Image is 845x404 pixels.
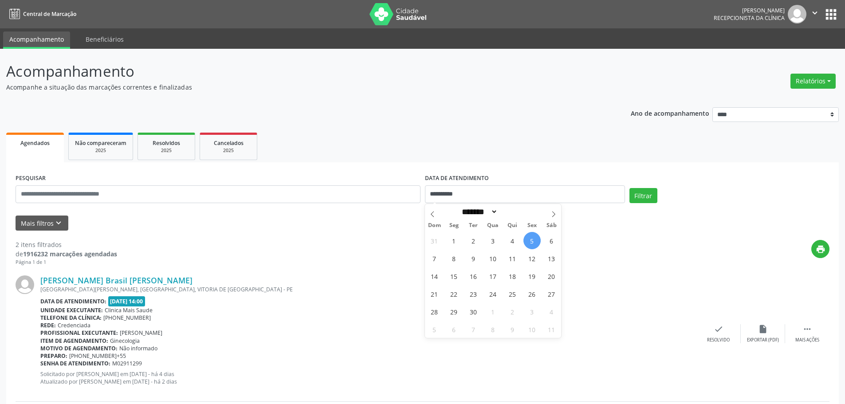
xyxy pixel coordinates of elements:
b: Telefone da clínica: [40,314,102,322]
span: Qua [483,223,503,228]
i:  [810,8,820,18]
span: [PHONE_NUMBER] [103,314,151,322]
span: Resolvidos [153,139,180,147]
span: Setembro 15, 2025 [445,267,463,285]
img: img [788,5,806,24]
div: Resolvido [707,337,730,343]
span: Outubro 5, 2025 [426,321,443,338]
b: Unidade executante: [40,306,103,314]
span: Setembro 25, 2025 [504,285,521,302]
button:  [806,5,823,24]
b: Motivo de agendamento: [40,345,118,352]
span: Central de Marcação [23,10,76,18]
span: Outubro 1, 2025 [484,303,502,320]
span: [PHONE_NUMBER]+55 [69,352,126,360]
span: Setembro 5, 2025 [523,232,541,249]
b: Rede: [40,322,56,329]
span: Recepcionista da clínica [714,14,785,22]
span: Setembro 24, 2025 [484,285,502,302]
button: Relatórios [790,74,836,89]
b: Profissional executante: [40,329,118,337]
label: PESQUISAR [16,172,46,185]
i:  [802,324,812,334]
span: Sex [522,223,542,228]
span: Setembro 3, 2025 [484,232,502,249]
span: Setembro 17, 2025 [484,267,502,285]
span: Setembro 4, 2025 [504,232,521,249]
span: Setembro 21, 2025 [426,285,443,302]
b: Preparo: [40,352,67,360]
span: Setembro 9, 2025 [465,250,482,267]
span: Setembro 27, 2025 [543,285,560,302]
a: Central de Marcação [6,7,76,21]
span: Ginecologia [110,337,140,345]
span: Setembro 12, 2025 [523,250,541,267]
div: de [16,249,117,259]
div: 2025 [144,147,189,154]
span: Setembro 6, 2025 [543,232,560,249]
i: keyboard_arrow_down [54,218,63,228]
a: Acompanhamento [3,31,70,49]
span: Cancelados [214,139,244,147]
b: Senha de atendimento: [40,360,110,367]
div: Exportar (PDF) [747,337,779,343]
span: Setembro 29, 2025 [445,303,463,320]
span: Outubro 8, 2025 [484,321,502,338]
span: Agendados [20,139,50,147]
span: Setembro 20, 2025 [543,267,560,285]
button: print [811,240,829,258]
span: Setembro 8, 2025 [445,250,463,267]
span: M02911299 [112,360,142,367]
img: img [16,275,34,294]
select: Month [459,207,498,216]
span: Clinica Mais Saude [105,306,153,314]
a: Beneficiários [79,31,130,47]
span: Outubro 10, 2025 [523,321,541,338]
span: Outubro 3, 2025 [523,303,541,320]
span: Setembro 11, 2025 [504,250,521,267]
div: 2 itens filtrados [16,240,117,249]
span: Dom [425,223,444,228]
p: Acompanhamento [6,60,589,82]
p: Acompanhe a situação das marcações correntes e finalizadas [6,82,589,92]
span: Outubro 6, 2025 [445,321,463,338]
span: Não compareceram [75,139,126,147]
span: Qui [503,223,522,228]
span: Outubro 11, 2025 [543,321,560,338]
span: Ter [464,223,483,228]
span: Setembro 28, 2025 [426,303,443,320]
span: Setembro 10, 2025 [484,250,502,267]
div: [PERSON_NAME] [714,7,785,14]
span: Setembro 7, 2025 [426,250,443,267]
b: Data de atendimento: [40,298,106,305]
span: Setembro 19, 2025 [523,267,541,285]
span: Não informado [119,345,157,352]
span: Outubro 9, 2025 [504,321,521,338]
div: [GEOGRAPHIC_DATA][PERSON_NAME], [GEOGRAPHIC_DATA], VITORIA DE [GEOGRAPHIC_DATA] - PE [40,286,696,293]
span: Setembro 1, 2025 [445,232,463,249]
div: Página 1 de 1 [16,259,117,266]
div: Mais ações [795,337,819,343]
span: Setembro 16, 2025 [465,267,482,285]
span: Credenciada [58,322,90,329]
div: 2025 [206,147,251,154]
i: print [816,244,825,254]
span: Setembro 22, 2025 [445,285,463,302]
button: Filtrar [629,188,657,203]
span: Setembro 30, 2025 [465,303,482,320]
span: Setembro 2, 2025 [465,232,482,249]
i: insert_drive_file [758,324,768,334]
span: [PERSON_NAME] [120,329,162,337]
a: [PERSON_NAME] Brasil [PERSON_NAME] [40,275,193,285]
input: Year [498,207,527,216]
span: [DATE] 14:00 [108,296,145,306]
i: check [714,324,723,334]
p: Solicitado por [PERSON_NAME] em [DATE] - há 4 dias Atualizado por [PERSON_NAME] em [DATE] - há 2 ... [40,370,696,385]
span: Setembro 13, 2025 [543,250,560,267]
button: apps [823,7,839,22]
b: Item de agendamento: [40,337,108,345]
span: Outubro 7, 2025 [465,321,482,338]
span: Setembro 18, 2025 [504,267,521,285]
button: Mais filtroskeyboard_arrow_down [16,216,68,231]
span: Setembro 14, 2025 [426,267,443,285]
